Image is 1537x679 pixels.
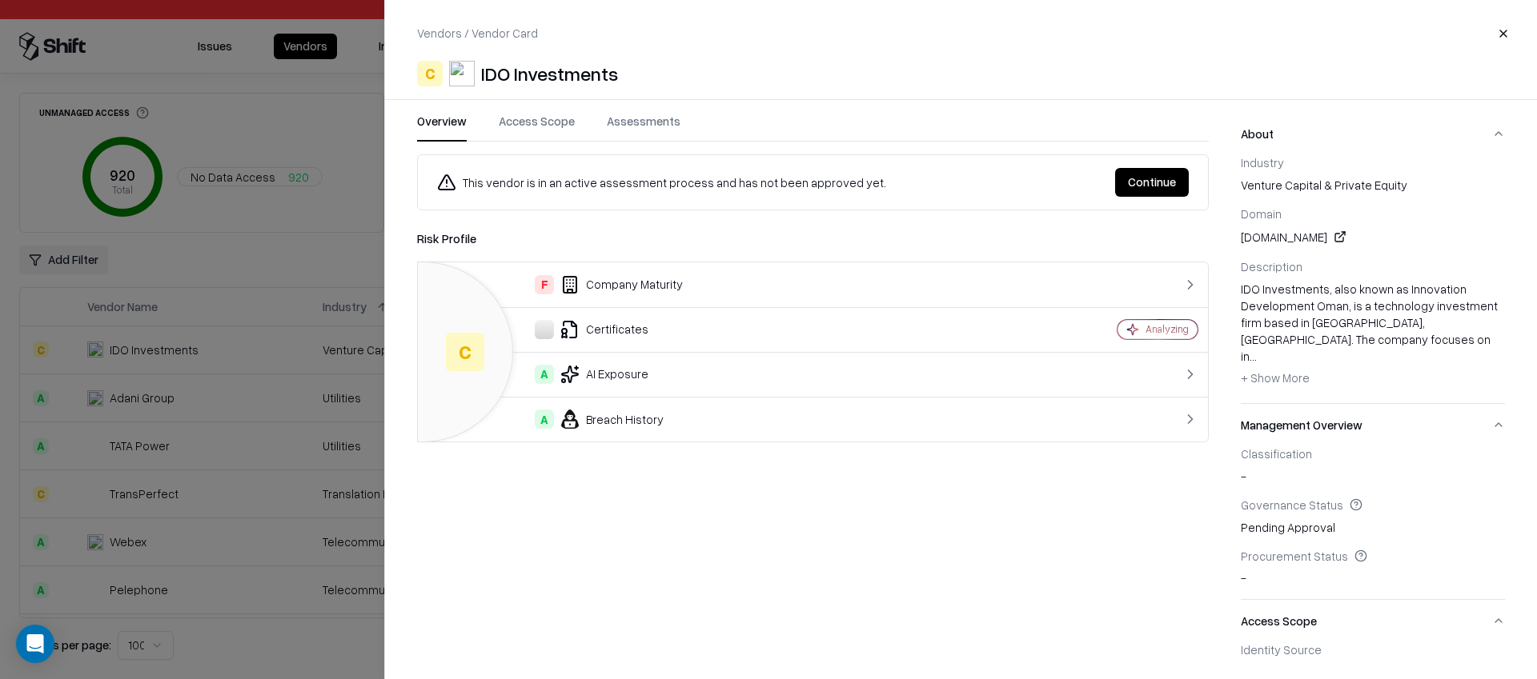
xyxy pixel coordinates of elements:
span: + Show More [1241,370,1310,385]
div: Risk Profile [417,230,1209,249]
div: Governance Status [1241,497,1505,512]
div: A [535,409,554,429]
span: venture capital & private equity [1241,177,1505,194]
div: Pending Approval [1241,497,1505,536]
div: Certificates [431,320,985,339]
div: - [1241,549,1505,587]
button: Management Overview [1241,404,1505,446]
div: A [535,365,554,384]
div: Breach History [431,409,985,429]
div: Company Maturity [431,275,985,294]
button: Access Scope [1241,600,1505,642]
span: ... [1250,349,1257,363]
p: Vendors / Vendor Card [417,25,538,42]
div: Domain [1241,206,1505,221]
button: Assessments [607,113,680,142]
div: About [1241,155,1505,403]
div: F [535,275,554,294]
div: [DOMAIN_NAME] [1241,227,1505,246]
div: C [417,61,443,86]
button: Overview [417,113,467,142]
div: Analyzing [1146,322,1189,336]
img: IDO Investments [449,61,475,86]
div: Identity Source [1241,642,1505,657]
div: Procurement Status [1241,549,1505,563]
button: Access Scope [499,113,575,142]
button: + Show More [1241,365,1310,390]
div: C [446,333,484,371]
div: This vendor is in an active assessment process and has not been approved yet. [437,173,1102,192]
button: About [1241,113,1505,155]
div: Classification [1241,446,1505,461]
div: AI Exposure [431,365,985,384]
div: Industry [1241,155,1505,170]
div: IDO Investments [481,61,618,86]
div: IDO Investments, also known as Innovation Development Oman, is a technology investment firm based... [1241,281,1505,391]
div: Description [1241,259,1505,274]
button: Continue [1115,168,1189,197]
div: Management Overview [1241,446,1505,599]
div: - [1241,446,1505,485]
